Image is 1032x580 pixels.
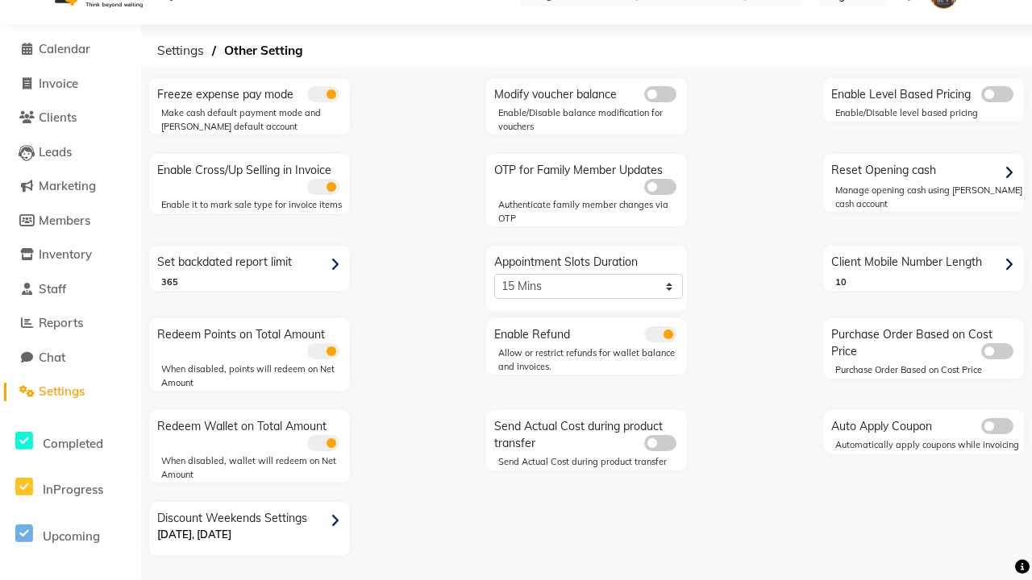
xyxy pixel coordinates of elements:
span: Invoice [39,76,78,91]
div: 10 [835,275,1024,289]
div: Redeem Points on Total Amount [153,322,350,359]
div: Automatically apply coupons while invoicing [835,438,1024,452]
span: Settings [39,383,85,399]
div: Purchase Order Based on Cost Price [835,363,1024,377]
span: Completed [43,436,103,451]
span: Chat [39,350,65,365]
div: 365 [161,275,350,289]
a: Invoice [4,75,137,93]
span: Inventory [39,246,92,262]
span: Members [39,213,90,228]
a: Members [4,212,137,230]
div: Discount Weekends Settings [153,506,350,556]
span: Marketing [39,178,96,193]
div: OTP for Family Member Updates [490,158,687,195]
div: Manage opening cash using [PERSON_NAME] cash account [835,184,1024,210]
span: Other Setting [216,36,311,65]
a: Chat [4,349,137,367]
div: Enable/Disable balance modification for vouchers [498,106,687,133]
div: Enable/Disable level based pricing [835,106,1024,120]
div: Reset Opening cash [827,158,1024,184]
div: Enable Level Based Pricing [827,82,1024,103]
a: Settings [4,383,137,401]
div: Appointment Slots Duration [490,250,687,299]
div: Freeze expense pay mode [153,82,350,103]
span: InProgress [43,482,103,497]
span: Reports [39,315,83,330]
div: When disabled, points will redeem on Net Amount [161,362,350,389]
div: Authenticate family member changes via OTP [498,198,687,225]
div: Client Mobile Number Length [827,250,1024,275]
a: Staff [4,280,137,299]
a: Marketing [4,177,137,196]
div: Enable Cross/Up Selling in Invoice [153,158,350,195]
span: Calendar [39,41,90,56]
span: Upcoming [43,528,100,544]
div: Enable Refund [490,322,687,343]
a: Reports [4,314,137,333]
a: Clients [4,109,137,127]
div: Allow or restrict refunds for wallet balance and invoices. [498,346,687,373]
div: When disabled, wallet will redeem on Net Amount [161,454,350,481]
div: Purchase Order Based on Cost Price [827,322,1024,360]
span: Settings [149,36,212,65]
a: Leads [4,143,137,162]
div: Set backdated report limit [153,250,350,275]
div: Send Actual Cost during product transfer [490,414,687,452]
p: [DATE], [DATE] [157,527,346,543]
div: Send Actual Cost during product transfer [498,455,687,469]
span: Staff [39,281,66,296]
div: Modify voucher balance [490,82,687,103]
div: Make cash default payment mode and [PERSON_NAME] default account [161,106,350,133]
div: Enable it to mark sale type for invoice items [161,198,350,212]
span: Clients [39,110,77,125]
a: Inventory [4,246,137,264]
div: Redeem Wallet on Total Amount [153,414,350,451]
a: Calendar [4,40,137,59]
span: Leads [39,144,72,159]
div: Auto Apply Coupon [827,414,1024,435]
